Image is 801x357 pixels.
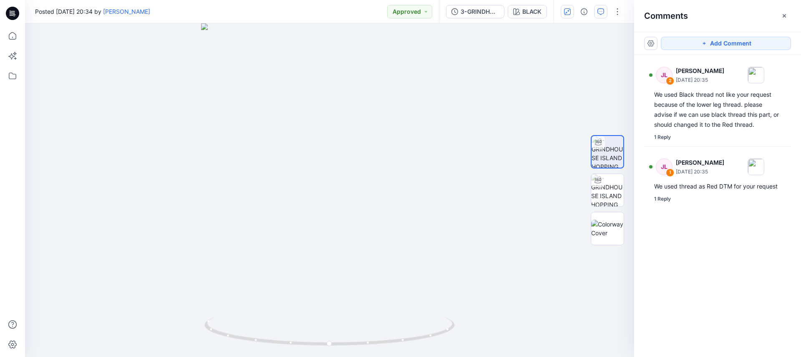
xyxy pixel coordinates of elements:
div: BLACK [522,7,542,16]
div: JL [656,67,673,83]
button: 3-GRINDHOUSE ISLAND HOPPING JERSEY + 1 PANT [446,5,504,18]
img: 3-GRINDHOUSE ISLAND HOPPING JERSEY + 1 PANT [592,136,623,168]
img: Colorway Cover [591,220,624,237]
button: Add Comment [661,37,791,50]
button: BLACK [508,5,547,18]
span: Posted [DATE] 20:34 by [35,7,150,16]
div: We used Black thread not like your request because of the lower leg thread. please advise if we c... [654,90,781,130]
a: [PERSON_NAME] [103,8,150,15]
p: [PERSON_NAME] [676,158,724,168]
p: [DATE] 20:35 [676,76,724,84]
div: 2 [666,77,674,85]
h2: Comments [644,11,688,21]
div: 1 Reply [654,133,671,141]
div: JL [656,158,673,175]
div: 1 [666,168,674,177]
p: [DATE] 20:35 [676,168,724,176]
img: 3-GRINDHOUSE ISLAND HOPPING JERSEY + 1 PANT AVATAR [591,174,624,206]
button: Details [577,5,591,18]
div: 3-GRINDHOUSE ISLAND HOPPING JERSEY + 1 PANT [461,7,499,16]
p: [PERSON_NAME] [676,66,724,76]
div: 1 Reply [654,195,671,203]
div: We used thread as Red DTM for your request [654,181,781,191]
